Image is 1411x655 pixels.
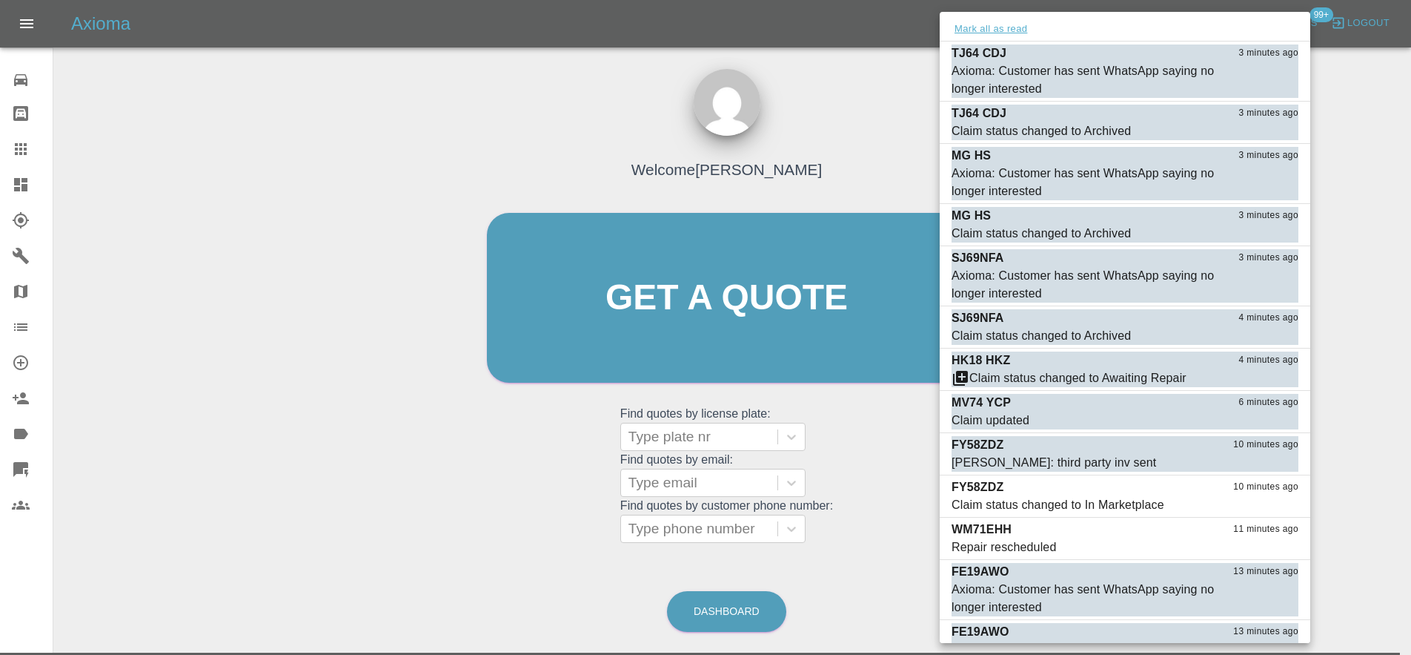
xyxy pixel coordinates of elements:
div: Claim status changed to Archived [952,122,1131,140]
div: Axioma: Customer has sent WhatsApp saying no longer interested [952,267,1224,303]
p: SJ69NFA [952,309,1003,327]
p: SJ69NFA [952,249,1003,267]
span: 13 minutes ago [1233,625,1298,639]
div: Claim status changed to In Marketplace [952,496,1164,514]
div: Claim status changed to Archived [952,225,1131,243]
div: Axioma: Customer has sent WhatsApp saying no longer interested [952,62,1224,98]
span: 3 minutes ago [1238,106,1298,121]
p: FY58ZDZ [952,436,1003,454]
p: FE19AWO [952,623,1009,641]
span: 11 minutes ago [1233,522,1298,537]
span: 4 minutes ago [1238,353,1298,368]
span: 10 minutes ago [1233,438,1298,452]
span: 3 minutes ago [1238,208,1298,223]
div: Repair rescheduled [952,539,1056,556]
div: [PERSON_NAME]: third party inv sent [952,454,1156,472]
div: Claim status changed to Awaiting Repair [969,369,1186,387]
div: Claim updated [952,412,1029,429]
span: 6 minutes ago [1238,395,1298,410]
span: 3 minutes ago [1238,251,1298,266]
span: 3 minutes ago [1238,46,1298,61]
p: HK18 HKZ [952,352,1010,369]
p: MG HS [952,147,991,165]
span: 3 minutes ago [1238,148,1298,163]
span: 13 minutes ago [1233,565,1298,579]
div: Axioma: Customer has sent WhatsApp saying no longer interested [952,581,1224,616]
p: FE19AWO [952,563,1009,581]
p: TJ64 CDJ [952,45,1006,62]
div: Claim status changed to Archived [952,327,1131,345]
button: Mark all as read [952,21,1030,38]
p: FY58ZDZ [952,478,1003,496]
span: 10 minutes ago [1233,480,1298,495]
span: 4 minutes ago [1238,311,1298,326]
p: MG HS [952,207,991,225]
div: Axioma: Customer has sent WhatsApp saying no longer interested [952,165,1224,200]
p: WM71EHH [952,521,1012,539]
p: MV74 YCP [952,394,1011,412]
p: TJ64 CDJ [952,105,1006,122]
